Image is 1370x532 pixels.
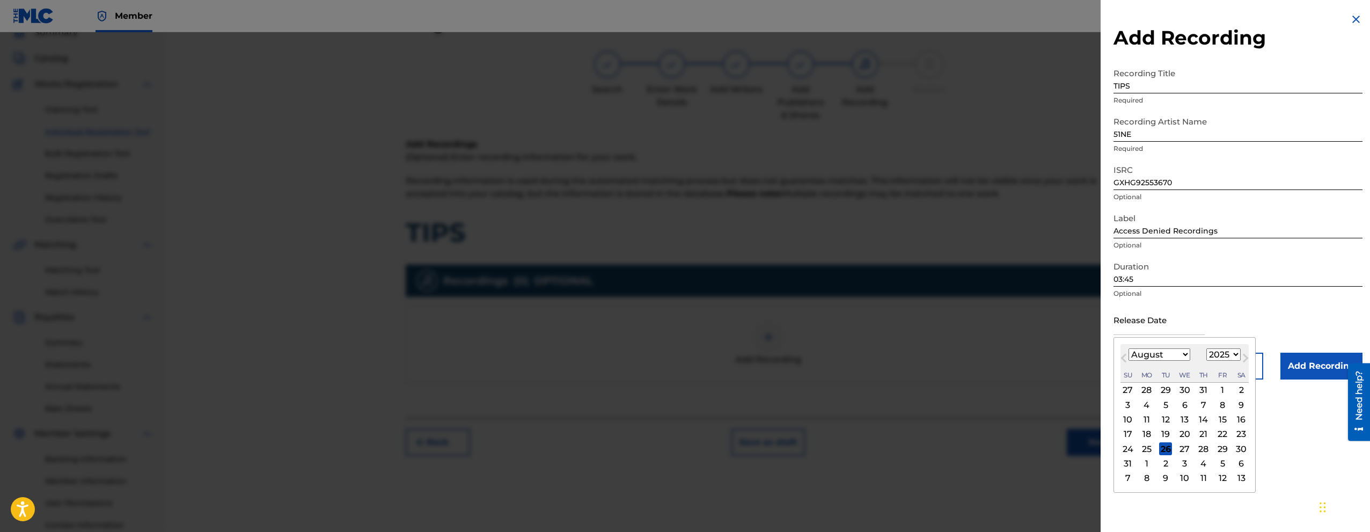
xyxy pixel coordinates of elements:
div: Choose Friday, August 1st, 2025 [1216,384,1229,397]
div: Choose Thursday, August 14th, 2025 [1197,413,1210,426]
div: Need help? [12,8,26,57]
button: Next Month [1237,352,1254,369]
p: Required [1113,144,1362,154]
div: Choose Sunday, August 10th, 2025 [1122,413,1134,426]
div: Sunday [1122,369,1134,382]
div: Choose Friday, September 12th, 2025 [1216,472,1229,485]
div: Choose Wednesday, August 13th, 2025 [1178,413,1191,426]
div: Choose Wednesday, August 20th, 2025 [1178,428,1191,441]
div: Choose Friday, August 29th, 2025 [1216,442,1229,455]
span: Member [115,10,152,22]
div: Choose Monday, August 18th, 2025 [1140,428,1153,441]
div: Choose Wednesday, August 6th, 2025 [1178,398,1191,411]
h2: Add Recording [1113,26,1362,50]
div: Choose Saturday, August 30th, 2025 [1235,442,1248,455]
div: Choose Thursday, August 7th, 2025 [1197,398,1210,411]
p: Optional [1113,241,1362,250]
img: Top Rightsholder [96,10,108,23]
div: Choose Saturday, August 23rd, 2025 [1235,428,1248,441]
div: Wednesday [1178,369,1191,382]
div: Choose Sunday, July 27th, 2025 [1122,384,1134,397]
div: Choose Date [1113,337,1256,493]
p: Optional [1113,289,1362,298]
div: Choose Friday, August 22nd, 2025 [1216,428,1229,441]
div: Choose Monday, August 11th, 2025 [1140,413,1153,426]
div: Choose Saturday, September 6th, 2025 [1235,457,1248,470]
img: MLC Logo [13,8,54,24]
div: Choose Tuesday, August 5th, 2025 [1159,398,1172,411]
p: Required [1113,96,1362,105]
div: Month August, 2025 [1120,383,1249,485]
div: Choose Wednesday, July 30th, 2025 [1178,384,1191,397]
iframe: Resource Center [1340,363,1370,441]
div: Choose Sunday, August 17th, 2025 [1122,428,1134,441]
div: Choose Monday, September 1st, 2025 [1140,457,1153,470]
div: Choose Saturday, August 16th, 2025 [1235,413,1248,426]
div: Choose Monday, July 28th, 2025 [1140,384,1153,397]
div: Choose Tuesday, September 9th, 2025 [1159,472,1172,485]
div: Choose Sunday, September 7th, 2025 [1122,472,1134,485]
div: Thursday [1197,369,1210,382]
div: Choose Wednesday, September 3rd, 2025 [1178,457,1191,470]
div: Choose Saturday, September 13th, 2025 [1235,472,1248,485]
button: Previous Month [1115,352,1132,369]
div: Choose Thursday, September 4th, 2025 [1197,457,1210,470]
p: Optional [1113,192,1362,202]
div: Choose Thursday, July 31st, 2025 [1197,384,1210,397]
div: Choose Thursday, September 11th, 2025 [1197,472,1210,485]
div: Choose Tuesday, August 12th, 2025 [1159,413,1172,426]
div: Drag [1320,491,1326,523]
div: Choose Monday, September 8th, 2025 [1140,472,1153,485]
div: Choose Wednesday, August 27th, 2025 [1178,442,1191,455]
div: Choose Tuesday, August 26th, 2025 [1159,442,1172,455]
div: Friday [1216,369,1229,382]
div: Choose Tuesday, September 2nd, 2025 [1159,457,1172,470]
div: Choose Saturday, August 9th, 2025 [1235,398,1248,411]
div: Choose Tuesday, August 19th, 2025 [1159,428,1172,441]
div: Saturday [1235,369,1248,382]
div: Choose Thursday, August 21st, 2025 [1197,428,1210,441]
div: Choose Saturday, August 2nd, 2025 [1235,384,1248,397]
div: Choose Friday, August 8th, 2025 [1216,398,1229,411]
div: Choose Tuesday, July 29th, 2025 [1159,384,1172,397]
div: Choose Sunday, August 3rd, 2025 [1122,398,1134,411]
div: Choose Friday, September 5th, 2025 [1216,457,1229,470]
div: Monday [1140,369,1153,382]
div: Choose Wednesday, September 10th, 2025 [1178,472,1191,485]
iframe: Chat Widget [1316,480,1370,532]
div: Choose Sunday, August 24th, 2025 [1122,442,1134,455]
div: Choose Sunday, August 31st, 2025 [1122,457,1134,470]
div: Choose Friday, August 15th, 2025 [1216,413,1229,426]
div: Choose Monday, August 4th, 2025 [1140,398,1153,411]
div: Choose Monday, August 25th, 2025 [1140,442,1153,455]
div: Choose Thursday, August 28th, 2025 [1197,442,1210,455]
div: Tuesday [1159,369,1172,382]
